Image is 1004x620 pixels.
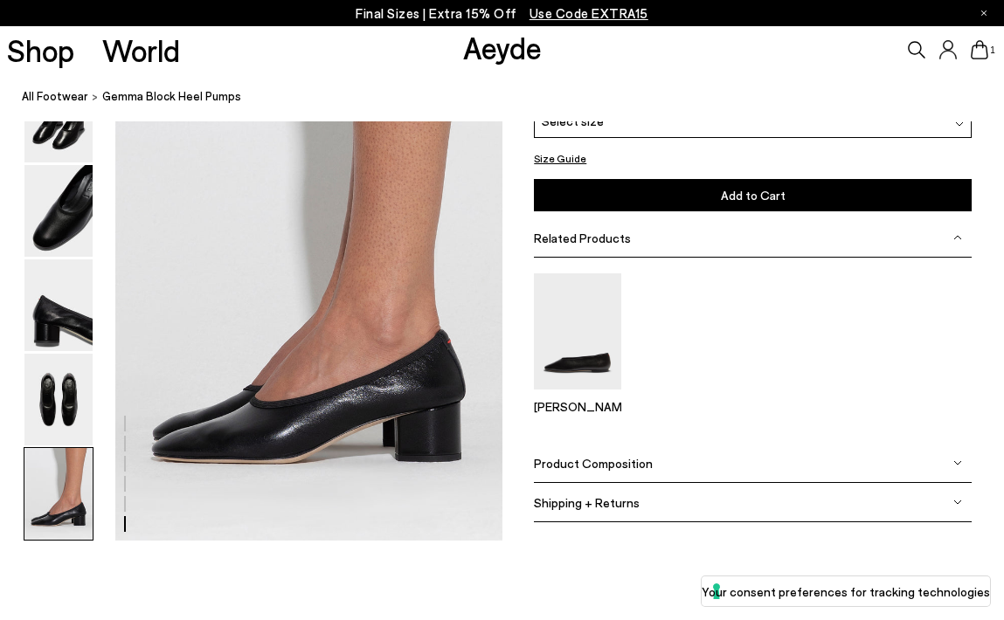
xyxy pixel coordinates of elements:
button: Size Guide [534,148,586,169]
img: svg%3E [955,120,964,128]
img: svg%3E [953,498,962,506]
img: Kirsten Ballet Flats [534,273,621,389]
a: Aeyde [463,29,542,65]
img: Gemma Block Heel Pumps - Image 4 [24,259,93,351]
p: [PERSON_NAME] [534,399,621,414]
span: Navigate to /collections/ss25-final-sizes [530,5,648,21]
label: Your consent preferences for tracking technologies [702,582,990,601]
img: Gemma Block Heel Pumps - Image 5 [24,354,93,445]
span: 1 [988,45,997,55]
p: Final Sizes | Extra 15% Off [356,3,648,24]
a: All Footwear [22,87,88,106]
img: svg%3E [953,233,962,242]
img: svg%3E [953,458,962,467]
a: 1 [971,40,988,59]
span: Shipping + Returns [534,494,640,509]
img: Gemma Block Heel Pumps - Image 3 [24,165,93,257]
a: Shop [7,35,74,65]
span: Add to Cart [721,188,786,203]
span: Gemma Block Heel Pumps [102,87,241,106]
span: Related Products [534,231,631,245]
button: Your consent preferences for tracking technologies [702,576,990,606]
a: Kirsten Ballet Flats [PERSON_NAME] [534,377,621,414]
img: Gemma Block Heel Pumps - Image 6 [24,448,93,540]
a: World [102,35,180,65]
span: Product Composition [534,455,653,470]
nav: breadcrumb [22,73,1004,121]
button: Add to Cart [534,179,972,211]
